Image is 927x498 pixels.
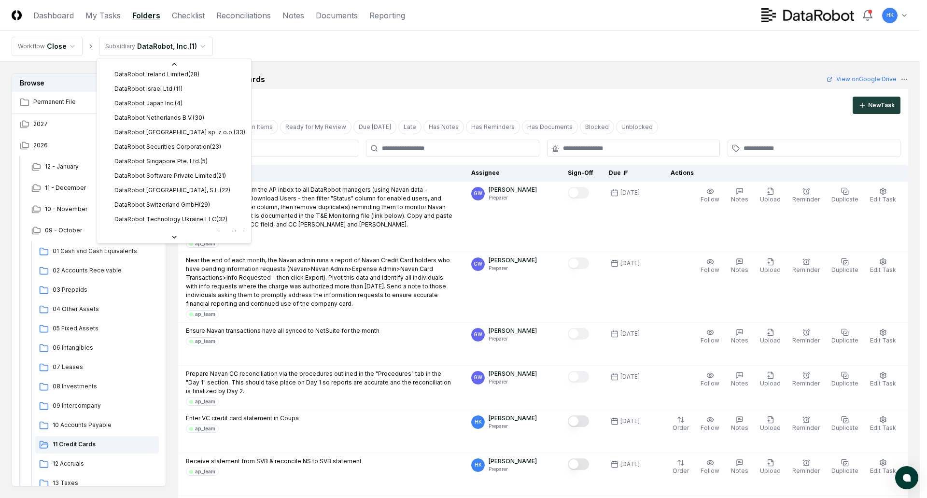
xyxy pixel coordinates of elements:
[220,186,230,195] div: ( 22 )
[114,128,245,137] div: DataRobot [GEOGRAPHIC_DATA] sp. z o.o.
[114,229,245,238] div: DataRobot Technology Ukraine LLC (USD)
[199,200,210,209] div: ( 29 )
[193,114,204,122] div: ( 30 )
[114,99,183,108] div: DataRobot Japan Inc.
[114,142,221,151] div: DataRobot Securities Corporation
[216,215,227,224] div: ( 32 )
[200,157,208,166] div: ( 5 )
[175,99,183,108] div: ( 4 )
[114,157,208,166] div: DataRobot Singapore Pte. Ltd.
[114,114,204,122] div: DataRobot Netherlands B.V.
[234,229,245,238] div: ( 27 )
[114,85,183,93] div: DataRobot Israel Ltd.
[234,128,245,137] div: ( 33 )
[216,171,226,180] div: ( 21 )
[210,142,221,151] div: ( 23 )
[114,200,210,209] div: DataRobot Switzerland GmbH
[188,70,199,79] div: ( 28 )
[114,171,226,180] div: DataRobot Software Private Limited
[114,215,227,224] div: DataRobot Technology Ukraine LLC
[114,70,199,79] div: DataRobot Ireland Limited
[174,85,183,93] div: ( 11 )
[114,186,230,195] div: DataRobot [GEOGRAPHIC_DATA], S.L.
